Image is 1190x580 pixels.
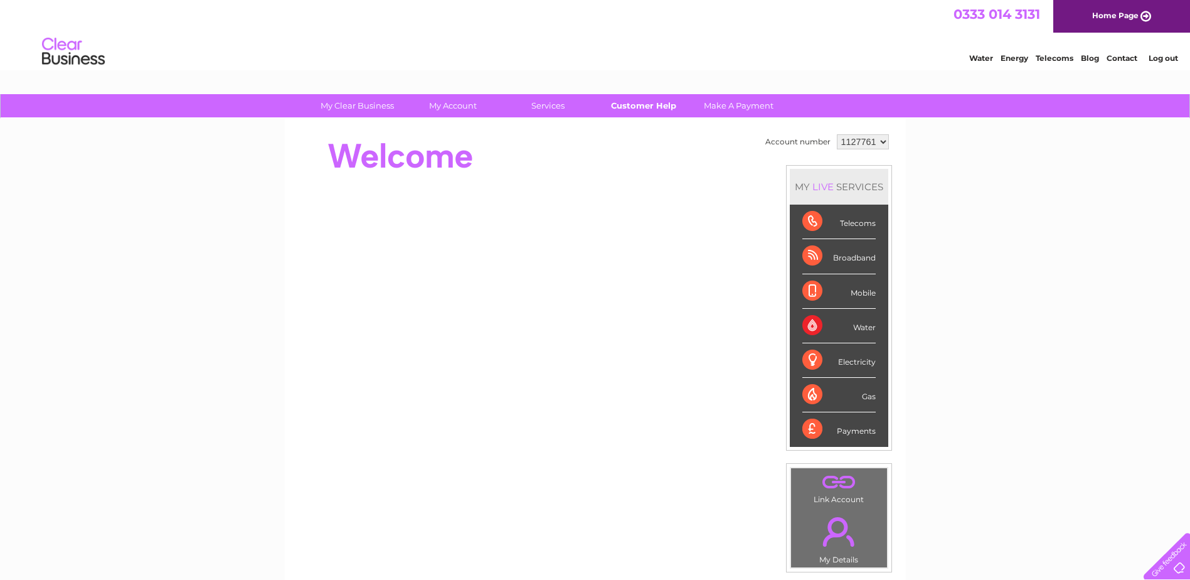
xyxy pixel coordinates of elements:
[41,33,105,71] img: logo.png
[802,205,876,239] div: Telecoms
[954,6,1040,22] a: 0333 014 3131
[790,468,888,507] td: Link Account
[496,94,600,117] a: Services
[305,94,409,117] a: My Clear Business
[1036,53,1073,63] a: Telecoms
[802,412,876,446] div: Payments
[794,471,884,493] a: .
[790,507,888,568] td: My Details
[802,343,876,378] div: Electricity
[802,274,876,309] div: Mobile
[1001,53,1028,63] a: Energy
[810,181,836,193] div: LIVE
[762,131,834,153] td: Account number
[592,94,695,117] a: Customer Help
[794,510,884,554] a: .
[790,169,888,205] div: MY SERVICES
[1107,53,1137,63] a: Contact
[969,53,993,63] a: Water
[802,378,876,412] div: Gas
[1081,53,1099,63] a: Blog
[401,94,504,117] a: My Account
[802,239,876,274] div: Broadband
[1149,53,1178,63] a: Log out
[802,309,876,343] div: Water
[299,7,892,61] div: Clear Business is a trading name of Verastar Limited (registered in [GEOGRAPHIC_DATA] No. 3667643...
[687,94,790,117] a: Make A Payment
